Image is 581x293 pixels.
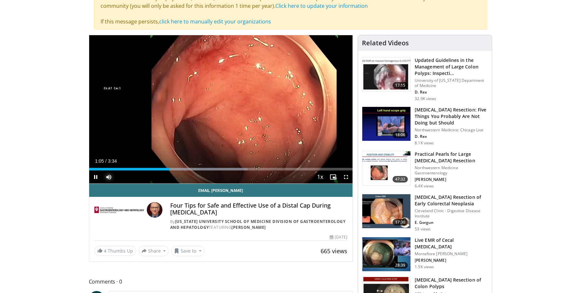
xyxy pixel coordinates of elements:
h3: [MEDICAL_DATA] Resection of Colon Polyps [415,277,488,290]
a: 47:32 Practical Pearls for Large [MEDICAL_DATA] Resection Northwestern Medicine Gastroenterology ... [362,151,488,189]
span: 28:39 [393,262,408,269]
img: Indiana University School of Medicine Division of Gastroenterology and Hepatology [94,202,144,218]
h3: Practical Pearls for Large [MEDICAL_DATA] Resection [415,151,488,164]
button: Enable picture-in-picture mode [326,170,339,183]
a: click here to manually edit your organizations [159,18,271,25]
img: Avatar [147,202,162,218]
h3: [MEDICAL_DATA] Resection: Five Things You Probably Are Not Doing but Should [415,107,488,126]
a: Click here to update your information [275,2,368,9]
button: Playback Rate [313,170,326,183]
button: Pause [89,170,102,183]
p: [PERSON_NAME] [415,177,488,182]
p: 8.1K views [415,140,434,146]
a: 4 Thumbs Up [94,246,136,256]
p: D. Rex [415,134,488,139]
h4: Four Tips for Safe and Effective Use of a Distal Cap During [MEDICAL_DATA] [170,202,347,216]
a: [US_STATE] University School of Medicine Division of Gastroenterology and Hepatology [170,219,346,230]
button: Save to [171,246,204,256]
div: Progress Bar [89,168,353,170]
h3: Updated Guidelines in the Management of Large Colon Polyps: Inspecti… [415,57,488,77]
p: [PERSON_NAME] [415,258,488,263]
a: 18:06 [MEDICAL_DATA] Resection: Five Things You Probably Are Not Doing but Should Northwestern Me... [362,107,488,146]
button: Share [139,246,169,256]
span: 3:34 [108,158,117,164]
button: Fullscreen [339,170,353,183]
p: 6.4K views [415,183,434,189]
img: c5b96632-e599-40e7-9704-3d2ea409a092.150x105_q85_crop-smart_upscale.jpg [362,237,410,271]
p: Northwestern Medicine: Chicago Live [415,127,488,133]
div: [DATE] [330,234,347,240]
p: 32.9K views [415,96,436,101]
span: 4 [104,248,106,254]
p: D. Rex [415,90,488,95]
p: E. Gorgun [415,220,488,225]
span: Comments 0 [89,277,353,286]
span: 47:32 [393,176,408,183]
span: 17:15 [393,82,408,89]
a: [PERSON_NAME] [231,225,266,230]
span: / [105,158,107,164]
p: University of [US_STATE] Department of Medicine [415,78,488,88]
a: 17:30 [MEDICAL_DATA] Resection of Early Colorectal Neoplasia Cleveland Clinic - Digestive Disease... [362,194,488,232]
img: dfcfcb0d-b871-4e1a-9f0c-9f64970f7dd8.150x105_q85_crop-smart_upscale.jpg [362,57,410,91]
video-js: Video Player [89,35,353,184]
a: 17:15 Updated Guidelines in the Management of Large Colon Polyps: Inspecti… University of [US_STA... [362,57,488,101]
img: 0daeedfc-011e-4156-8487-34fa55861f89.150x105_q85_crop-smart_upscale.jpg [362,151,410,185]
img: 264924ef-8041-41fd-95c4-78b943f1e5b5.150x105_q85_crop-smart_upscale.jpg [362,107,410,141]
h3: [MEDICAL_DATA] Resection of Early Colorectal Neoplasia [415,194,488,207]
p: Northwestern Medicine Gastroenterology [415,165,488,176]
span: 1:05 [95,158,104,164]
p: 53 views [415,227,431,232]
p: Cleveland Clinic - Digestive Disease Institute [415,208,488,219]
a: 28:39 Live EMR of Cecal [MEDICAL_DATA] Montefiore [PERSON_NAME] [PERSON_NAME] 1.5K views [362,237,488,271]
img: 2f3204fc-fe9c-4e55-bbc2-21ba8c8e5b61.150x105_q85_crop-smart_upscale.jpg [362,194,410,228]
div: By FEATURING [170,219,347,230]
span: 665 views [321,247,347,255]
button: Mute [102,170,115,183]
p: Montefiore [PERSON_NAME] [415,251,488,256]
h3: Live EMR of Cecal [MEDICAL_DATA] [415,237,488,250]
span: 18:06 [393,132,408,138]
a: Email [PERSON_NAME] [89,184,353,197]
p: 1.5K views [415,264,434,270]
span: 17:30 [393,219,408,226]
h4: Related Videos [362,39,409,47]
